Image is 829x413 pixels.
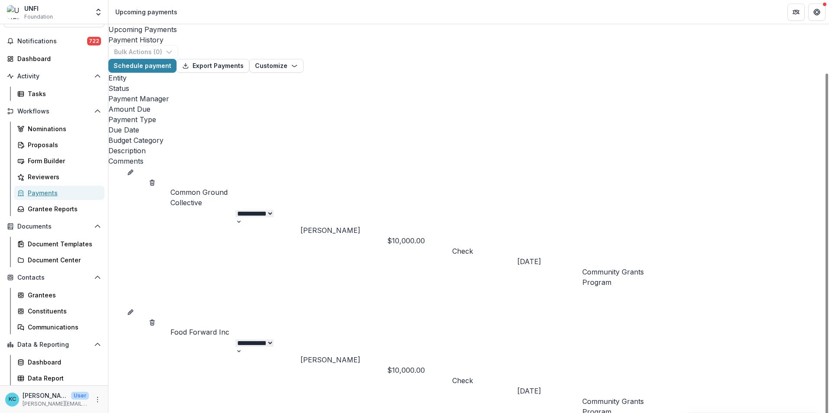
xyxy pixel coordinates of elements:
span: Bulk Actions ( 0 ) [114,48,162,56]
div: [PERSON_NAME] [300,355,387,365]
div: Payments [28,188,98,197]
div: [DATE] [517,256,582,267]
button: delete [149,316,156,327]
div: Comments [108,156,829,166]
div: Description [108,145,829,156]
button: Open Activity [3,69,104,83]
a: Reviewers [14,170,104,184]
div: $10,000.00 [387,236,452,246]
button: Notifications722 [3,34,104,48]
div: Community Grants Program [582,267,647,287]
div: Status [108,83,829,94]
a: Payment History [108,35,829,45]
div: Entity [108,73,829,83]
div: Constituents [28,307,98,316]
a: Dashboard [3,52,104,66]
div: Dashboard [17,54,98,63]
div: Reviewers [28,172,98,181]
button: Customize [249,59,304,73]
a: Document Templates [14,237,104,251]
a: Dashboard [14,355,104,369]
a: Constituents [14,304,104,318]
a: Grantee Reports [14,202,104,216]
button: edit [127,306,134,316]
div: Document Center [28,255,98,265]
div: UNFI [24,4,53,13]
a: Form Builder [14,154,104,168]
div: [PERSON_NAME] [300,225,387,236]
a: Food Forward Inc [170,328,229,336]
div: Payment Manager [108,94,829,104]
div: Budget Category [108,135,829,145]
div: Grantees [28,290,98,300]
button: Open Documents [3,219,104,233]
a: Document Center [14,253,104,267]
div: Amount Due [108,104,829,114]
div: Payment Type [108,114,829,125]
a: Proposals [14,138,104,152]
div: Data Report [28,374,98,383]
p: [PERSON_NAME][EMAIL_ADDRESS][PERSON_NAME][DOMAIN_NAME] [23,400,89,408]
div: Upcoming payments [115,7,177,16]
a: Nominations [14,122,104,136]
nav: breadcrumb [112,6,181,18]
p: [PERSON_NAME] [23,391,68,400]
div: Nominations [28,124,98,133]
button: Partners [787,3,805,21]
p: User [71,392,89,400]
button: Export Payments [176,59,249,73]
span: Notifications [17,38,87,45]
div: Due Date [108,125,829,135]
a: Upcoming Payments [108,24,829,35]
button: delete [149,177,156,187]
button: Schedule payment [108,59,176,73]
button: Open Workflows [3,104,104,118]
button: Bulk Actions (0) [108,45,178,59]
div: Form Builder [28,156,98,165]
span: Workflows [17,108,91,115]
div: Check [452,375,517,386]
button: Open Data & Reporting [3,338,104,352]
span: Documents [17,223,91,230]
span: Data & Reporting [17,341,91,348]
a: Data Report [14,371,104,385]
button: More [92,394,103,405]
a: Tasks [14,87,104,101]
button: Open entity switcher [92,3,104,21]
button: Open Contacts [3,271,104,284]
div: Grantee Reports [28,204,98,213]
a: Payments [14,186,104,200]
span: 722 [87,37,101,45]
div: Document Templates [28,239,98,248]
div: Kristine Creveling [9,397,16,402]
div: Communications [28,323,98,332]
img: UNFI [7,5,21,19]
div: [DATE] [517,386,582,396]
div: Tasks [28,89,98,98]
span: Customize [255,62,287,70]
button: Get Help [808,3,826,21]
span: Activity [17,73,91,80]
div: Dashboard [28,358,98,367]
div: $10,000.00 [387,365,452,375]
span: Foundation [24,13,53,21]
